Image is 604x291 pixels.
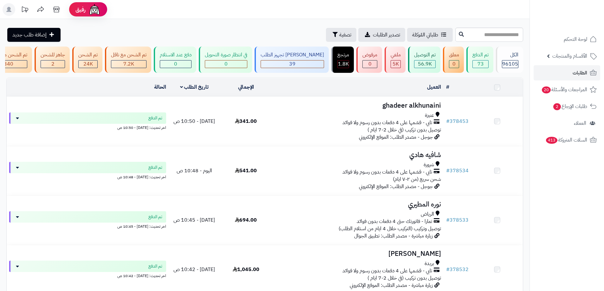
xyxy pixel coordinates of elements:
div: 73 [473,60,488,68]
span: لوحة التحكم [564,35,587,44]
div: اخر تحديث: [DATE] - 10:50 ص [9,124,166,130]
span: الرياض [421,211,434,218]
a: في انتظار صورة التحويل 0 [198,47,253,73]
span: تمارا - فاتورتك حتى 4 دفعات بدون فوائد [357,218,432,225]
span: 39 [289,60,296,68]
span: عنيزة [425,112,434,119]
span: طلباتي المُوكلة [412,31,438,39]
span: تابي - قسّمها على 4 دفعات بدون رسوم ولا فوائد [342,168,432,176]
span: تم الدفع [148,115,162,121]
div: 0 [160,60,191,68]
span: [DATE] - 10:45 ص [173,216,215,224]
a: العميل [427,83,441,91]
span: 340 [4,60,13,68]
a: طلباتي المُوكلة [407,28,453,42]
span: العملاء [574,119,586,128]
span: 5K [393,60,399,68]
div: تم الدفع [472,51,489,59]
img: logo-2.png [561,18,598,31]
span: 694.00 [235,216,257,224]
button: تصفية [326,28,356,42]
span: 2 [553,103,561,110]
span: اليوم - 10:48 ص [177,167,212,174]
span: جوجل - مصدر الطلب: الموقع الإلكتروني [359,183,433,190]
span: بريدة [425,260,434,267]
span: السلات المتروكة [545,136,587,144]
span: 24K [83,60,93,68]
a: طلبات الإرجاع2 [534,99,600,114]
span: 0 [174,60,177,68]
span: زيارة مباشرة - مصدر الطلب: تطبيق الجوال [354,232,433,240]
span: 341.00 [235,117,257,125]
span: تابي - قسّمها على 4 دفعات بدون رسوم ولا فوائد [342,119,432,126]
span: 20 [542,86,551,93]
span: تم الدفع [148,214,162,220]
div: دفع عند الاستلام [160,51,192,59]
span: تم الدفع [148,164,162,171]
span: توصيل وتركيب (التركيب خلال 4 ايام من استلام الطلب) [339,225,441,232]
div: معلق [449,51,459,59]
div: 4993 [391,60,400,68]
a: تصدير الطلبات [358,28,405,42]
div: 1834 [338,60,349,68]
span: 2 [51,60,55,68]
a: تم الدفع 73 [465,47,495,73]
span: 1,045.00 [233,266,259,273]
span: # [446,167,450,174]
a: #378534 [446,167,469,174]
span: جوجل - مصدر الطلب: الموقع الإلكتروني [359,133,433,141]
div: في انتظار صورة التحويل [205,51,247,59]
div: 24029 [79,60,97,68]
span: 0 [224,60,228,68]
span: 73 [477,60,484,68]
a: # [446,83,449,91]
div: 39 [261,60,324,68]
a: الطلبات [534,65,600,80]
a: تم الشحن مع ناقل 7.2K [104,47,153,73]
div: اخر تحديث: [DATE] - 10:48 ص [9,173,166,180]
span: # [446,266,450,273]
a: الكل96105 [495,47,524,73]
div: 0 [205,60,247,68]
h3: [PERSON_NAME] [274,250,441,257]
span: طلبات الإرجاع [553,102,587,111]
span: تصدير الطلبات [373,31,400,39]
span: 413 [546,137,557,144]
a: جاهز للشحن 2 [33,47,71,73]
a: العملاء [534,116,600,131]
div: 0 [449,60,459,68]
div: 0 [363,60,377,68]
span: تم الدفع [148,263,162,269]
div: تم الشحن [78,51,98,59]
div: [PERSON_NAME] تجهيز الطلب [261,51,324,59]
div: تم التوصيل [414,51,436,59]
span: [DATE] - 10:42 ص [173,266,215,273]
span: # [446,117,450,125]
span: الطلبات [573,68,587,77]
a: #378532 [446,266,469,273]
span: الأقسام والمنتجات [552,52,587,60]
span: تصفية [339,31,351,39]
span: توصيل بدون تركيب (في خلال 2-7 ايام ) [367,126,441,134]
span: 0 [368,60,372,68]
span: رفيق [75,6,86,13]
div: 7222 [111,60,146,68]
span: 7.2K [123,60,134,68]
a: [PERSON_NAME] تجهيز الطلب 39 [253,47,330,73]
span: 541.00 [235,167,257,174]
span: توصيل بدون تركيب (في خلال 2-7 ايام ) [367,274,441,282]
img: ai-face.png [88,3,101,16]
a: #378453 [446,117,469,125]
div: تم الشحن مع ناقل [111,51,146,59]
a: مرفوض 0 [355,47,383,73]
span: 96105 [502,60,518,68]
div: مرفوض [362,51,377,59]
a: المراجعات والأسئلة20 [534,82,600,97]
a: إضافة طلب جديد [7,28,61,42]
span: المراجعات والأسئلة [541,85,587,94]
a: تم التوصيل 56.9K [407,47,442,73]
span: شرورة [424,161,434,168]
a: دفع عند الاستلام 0 [153,47,198,73]
a: لوحة التحكم [534,32,600,47]
a: تم الشحن 24K [71,47,104,73]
